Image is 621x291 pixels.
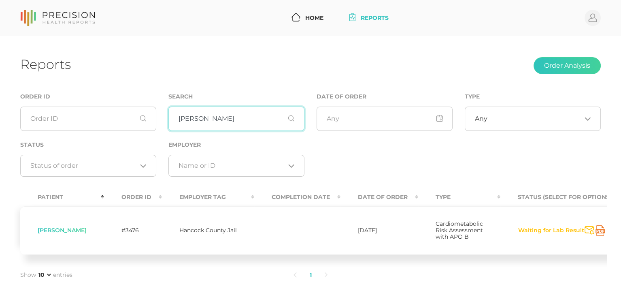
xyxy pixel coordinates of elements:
[436,220,483,240] span: Cardiometabolic Risk Assessment with APO B
[20,141,44,148] label: Status
[346,11,392,26] a: Reports
[20,56,71,72] h1: Reports
[585,226,594,235] svg: Send Notification
[38,227,87,234] span: [PERSON_NAME]
[179,162,285,170] input: Search for option
[162,206,254,255] td: Hancock County Jail
[168,155,304,177] div: Search for option
[20,271,72,279] label: Show entries
[340,188,418,206] th: Date Of Order : activate to sort column ascending
[487,115,581,123] input: Search for option
[20,93,50,100] label: Order ID
[168,141,201,148] label: Employer
[37,271,52,279] select: Showentries
[168,93,193,100] label: Search
[104,206,162,255] td: #3476
[20,107,156,131] input: Order ID
[254,188,340,206] th: Completion Date : activate to sort column ascending
[518,227,585,235] button: Waiting for Lab Result
[475,115,487,123] span: Any
[20,155,156,177] div: Search for option
[30,162,137,170] input: Search for option
[162,188,254,206] th: Employer Tag : activate to sort column ascending
[418,188,500,206] th: Type : activate to sort column ascending
[317,93,366,100] label: Date of Order
[104,188,162,206] th: Order ID : activate to sort column ascending
[465,107,601,131] div: Search for option
[340,206,418,255] td: [DATE]
[20,188,104,206] th: Patient : activate to sort column descending
[317,107,453,131] input: Any
[465,93,480,100] label: Type
[534,57,601,74] button: Order Analysis
[288,11,327,26] a: Home
[168,107,304,131] input: First or Last Name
